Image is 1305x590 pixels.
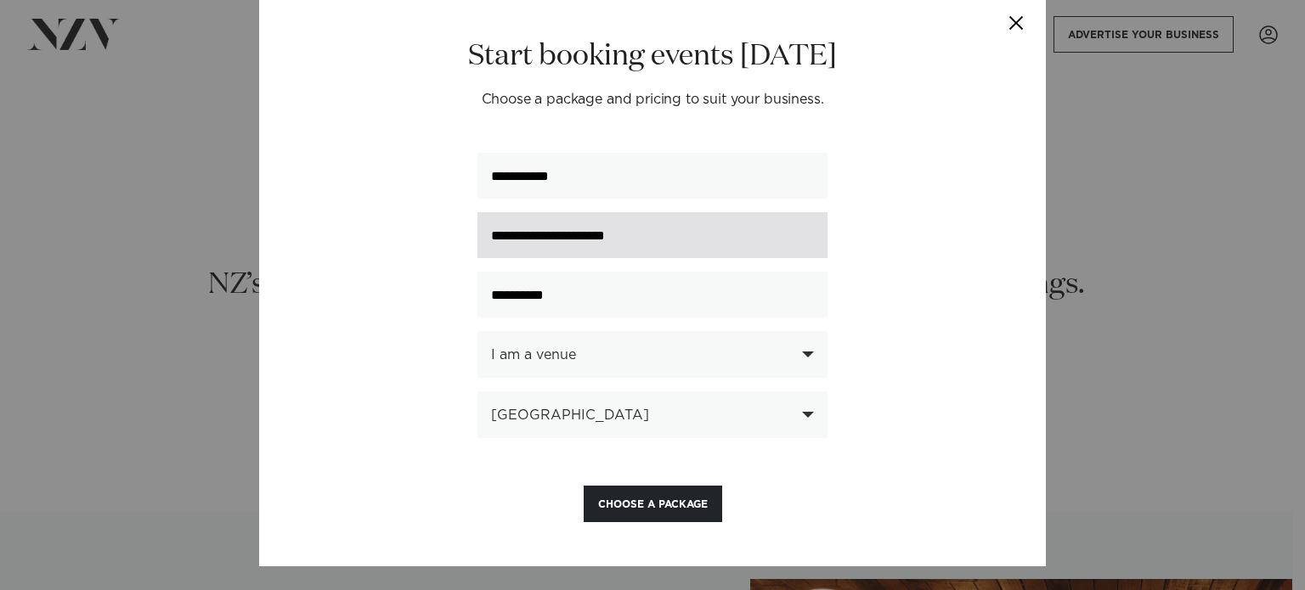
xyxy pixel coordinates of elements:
h2: Start booking events [DATE] [303,37,1002,76]
button: Choose a Package [584,486,722,522]
div: I am a venue [491,347,795,362]
p: Choose a package and pricing to suit your business. [303,89,1002,110]
div: [GEOGRAPHIC_DATA] [491,407,795,423]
